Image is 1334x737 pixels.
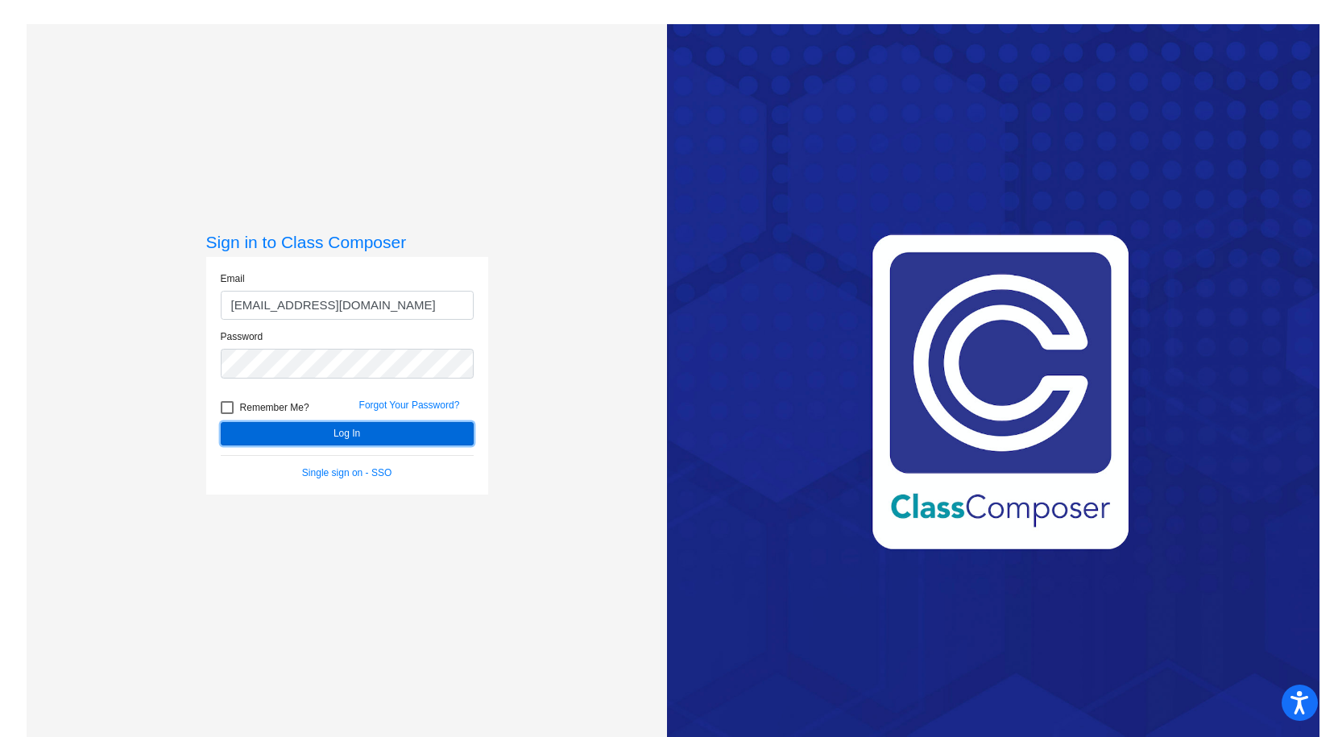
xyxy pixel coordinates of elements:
a: Single sign on - SSO [302,467,391,478]
h3: Sign in to Class Composer [206,232,488,252]
label: Email [221,271,245,286]
label: Password [221,329,263,344]
button: Log In [221,422,474,445]
span: Remember Me? [240,398,309,417]
a: Forgot Your Password? [359,400,460,411]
